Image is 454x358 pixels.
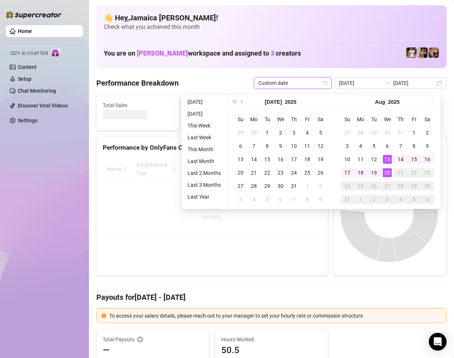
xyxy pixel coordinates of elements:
[421,193,434,206] td: 2025-09-06
[407,179,421,193] td: 2025-08-29
[249,155,258,164] div: 14
[410,195,418,204] div: 5
[261,139,274,153] td: 2025-07-08
[185,157,224,166] li: Last Month
[381,113,394,126] th: We
[343,142,352,150] div: 3
[236,168,245,177] div: 20
[247,126,261,139] td: 2025-06-30
[407,113,421,126] th: Fr
[394,139,407,153] td: 2025-08-07
[383,142,392,150] div: 6
[303,182,312,190] div: 1
[276,168,285,177] div: 23
[287,139,301,153] td: 2025-07-10
[289,142,298,150] div: 10
[383,155,392,164] div: 13
[406,47,417,58] img: Hector
[96,78,179,88] h4: Performance Breakdown
[323,81,328,85] span: calendar
[367,179,381,193] td: 2025-08-26
[261,153,274,166] td: 2025-07-15
[103,344,110,356] span: —
[276,182,285,190] div: 30
[356,142,365,150] div: 4
[18,88,56,94] a: Chat Monitoring
[394,166,407,179] td: 2025-08-21
[289,182,298,190] div: 31
[276,195,285,204] div: 6
[384,80,390,86] span: swap-right
[230,95,238,109] button: Last year (Control + left)
[410,168,418,177] div: 22
[249,128,258,137] div: 30
[96,292,447,302] h4: Payouts for [DATE] - [DATE]
[341,139,354,153] td: 2025-08-03
[234,113,247,126] th: Su
[407,153,421,166] td: 2025-08-15
[316,195,325,204] div: 9
[410,155,418,164] div: 15
[367,139,381,153] td: 2025-08-05
[316,168,325,177] div: 26
[394,193,407,206] td: 2025-09-04
[276,142,285,150] div: 9
[6,11,62,19] img: logo-BBDzfeDw.svg
[341,113,354,126] th: Su
[274,126,287,139] td: 2025-07-02
[383,195,392,204] div: 3
[303,168,312,177] div: 25
[370,182,378,190] div: 26
[249,182,258,190] div: 28
[234,166,247,179] td: 2025-07-20
[274,113,287,126] th: We
[423,142,432,150] div: 9
[356,182,365,190] div: 25
[265,95,282,109] button: Choose a month
[238,95,246,109] button: Previous month (PageUp)
[185,133,224,142] li: Last Week
[101,313,106,318] span: exclamation-circle
[247,166,261,179] td: 2025-07-21
[185,109,224,118] li: [DATE]
[341,126,354,139] td: 2025-07-27
[341,179,354,193] td: 2025-08-24
[354,166,367,179] td: 2025-08-18
[234,153,247,166] td: 2025-07-13
[261,113,274,126] th: Tu
[234,139,247,153] td: 2025-07-06
[354,153,367,166] td: 2025-08-11
[367,113,381,126] th: Tu
[381,193,394,206] td: 2025-09-03
[367,153,381,166] td: 2025-08-12
[421,126,434,139] td: 2025-08-02
[249,142,258,150] div: 7
[289,195,298,204] div: 7
[303,155,312,164] div: 18
[18,76,32,82] a: Setup
[410,182,418,190] div: 29
[303,195,312,204] div: 8
[247,113,261,126] th: Mo
[271,49,274,57] span: 3
[104,23,439,31] span: Check what you achieved this month
[234,193,247,206] td: 2025-08-03
[410,128,418,137] div: 1
[274,139,287,153] td: 2025-07-09
[407,126,421,139] td: 2025-08-01
[301,153,314,166] td: 2025-07-18
[104,13,439,23] h4: 👋 Hey, Jamaica [PERSON_NAME] !
[421,179,434,193] td: 2025-08-30
[221,344,321,356] span: 50.5
[421,139,434,153] td: 2025-08-09
[396,168,405,177] div: 21
[10,50,48,57] span: Izzy AI Chatter
[381,126,394,139] td: 2025-07-30
[354,179,367,193] td: 2025-08-25
[356,155,365,164] div: 11
[394,153,407,166] td: 2025-08-14
[314,113,327,126] th: Sa
[396,182,405,190] div: 28
[394,126,407,139] td: 2025-07-31
[370,168,378,177] div: 19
